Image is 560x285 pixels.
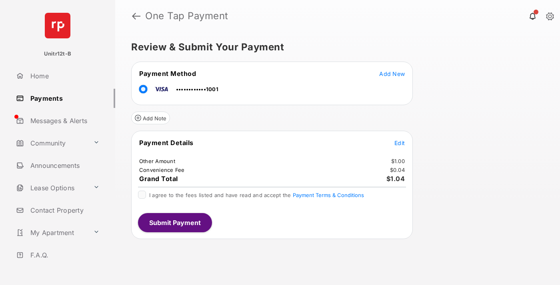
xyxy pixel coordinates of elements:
[13,223,90,242] a: My Apartment
[44,50,71,58] p: Unitr12t-B
[13,111,115,130] a: Messages & Alerts
[145,11,228,21] strong: One Tap Payment
[13,89,115,108] a: Payments
[13,201,115,220] a: Contact Property
[139,70,196,78] span: Payment Method
[13,245,115,265] a: F.A.Q.
[139,157,176,165] td: Other Amount
[13,66,115,86] a: Home
[139,175,178,183] span: Grand Total
[139,139,194,147] span: Payment Details
[379,70,405,78] button: Add New
[379,70,405,77] span: Add New
[149,192,364,198] span: I agree to the fees listed and have read and accept the
[139,166,185,173] td: Convenience Fee
[13,134,90,153] a: Community
[45,13,70,38] img: svg+xml;base64,PHN2ZyB4bWxucz0iaHR0cDovL3d3dy53My5vcmcvMjAwMC9zdmciIHdpZHRoPSI2NCIgaGVpZ2h0PSI2NC...
[138,213,212,232] button: Submit Payment
[131,112,170,124] button: Add Note
[131,42,538,52] h5: Review & Submit Your Payment
[13,156,115,175] a: Announcements
[386,175,405,183] span: $1.04
[391,157,405,165] td: $1.00
[13,178,90,197] a: Lease Options
[394,140,405,146] span: Edit
[176,86,218,92] span: ••••••••••••1001
[293,192,364,198] button: I agree to the fees listed and have read and accept the
[394,139,405,147] button: Edit
[390,166,405,173] td: $0.04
